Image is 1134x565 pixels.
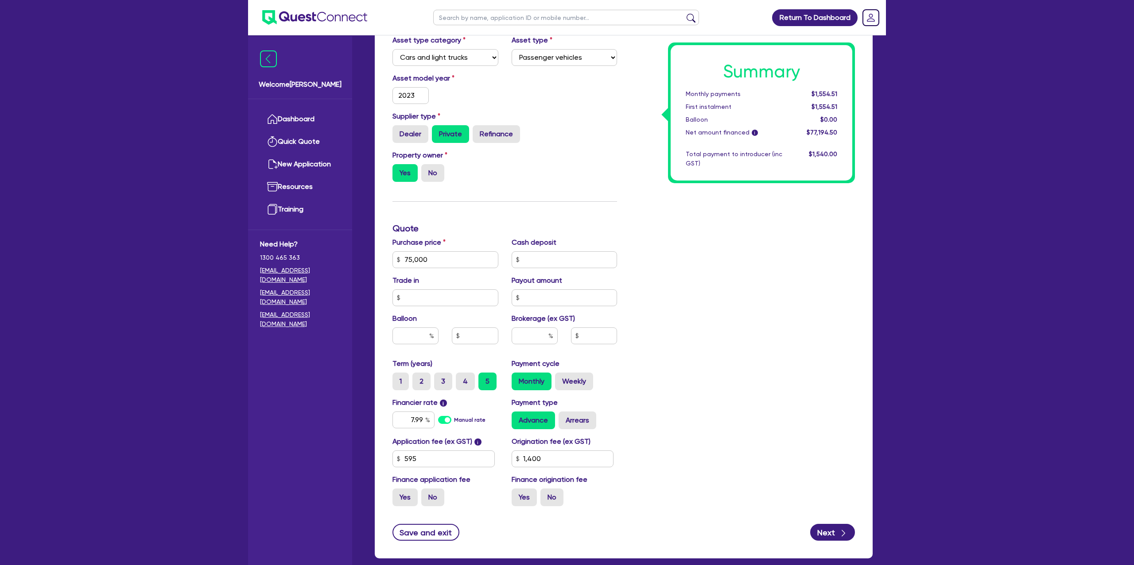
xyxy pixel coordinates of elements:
[392,237,446,248] label: Purchase price
[679,102,789,111] div: First instalment
[259,79,342,90] span: Welcome [PERSON_NAME]
[260,266,340,284] a: [EMAIL_ADDRESS][DOMAIN_NAME]
[260,131,340,153] a: Quick Quote
[260,50,277,67] img: icon-menu-close
[260,253,340,262] span: 1300 465 363
[260,310,340,329] a: [EMAIL_ADDRESS][DOMAIN_NAME]
[512,237,556,248] label: Cash deposit
[260,176,340,198] a: Resources
[267,159,278,169] img: new-application
[392,358,432,369] label: Term (years)
[260,198,340,221] a: Training
[807,129,837,136] span: $77,194.50
[512,474,587,485] label: Finance origination fee
[392,436,472,447] label: Application fee (ex GST)
[679,89,789,99] div: Monthly payments
[262,10,367,25] img: quest-connect-logo-blue
[392,313,417,324] label: Balloon
[478,373,497,390] label: 5
[512,35,552,46] label: Asset type
[540,488,563,506] label: No
[421,488,444,506] label: No
[392,373,409,390] label: 1
[752,130,758,136] span: i
[512,488,537,506] label: Yes
[392,488,418,506] label: Yes
[260,153,340,176] a: New Application
[267,136,278,147] img: quick-quote
[810,524,855,541] button: Next
[512,436,590,447] label: Origination fee (ex GST)
[686,61,837,82] h1: Summary
[267,204,278,215] img: training
[679,128,789,137] div: Net amount financed
[433,10,699,25] input: Search by name, application ID or mobile number...
[432,125,469,143] label: Private
[559,411,596,429] label: Arrears
[512,358,559,369] label: Payment cycle
[440,400,447,407] span: i
[512,275,562,286] label: Payout amount
[392,223,617,234] h3: Quote
[434,373,452,390] label: 3
[392,524,459,541] button: Save and exit
[260,108,340,131] a: Dashboard
[809,150,837,158] span: $1,540.00
[555,373,593,390] label: Weekly
[392,150,447,161] label: Property owner
[454,416,485,424] label: Manual rate
[392,164,418,182] label: Yes
[392,397,447,408] label: Financier rate
[260,288,340,307] a: [EMAIL_ADDRESS][DOMAIN_NAME]
[772,9,858,26] a: Return To Dashboard
[421,164,444,182] label: No
[412,373,431,390] label: 2
[512,373,551,390] label: Monthly
[392,275,419,286] label: Trade in
[474,438,482,446] span: i
[473,125,520,143] label: Refinance
[812,90,837,97] span: $1,554.51
[820,116,837,123] span: $0.00
[859,6,882,29] a: Dropdown toggle
[679,150,789,168] div: Total payment to introducer (inc GST)
[392,474,470,485] label: Finance application fee
[392,125,428,143] label: Dealer
[386,73,505,84] label: Asset model year
[512,313,575,324] label: Brokerage (ex GST)
[812,103,837,110] span: $1,554.51
[267,181,278,192] img: resources
[456,373,475,390] label: 4
[392,111,440,122] label: Supplier type
[679,115,789,124] div: Balloon
[512,397,558,408] label: Payment type
[512,411,555,429] label: Advance
[260,239,340,250] span: Need Help?
[392,35,466,46] label: Asset type category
